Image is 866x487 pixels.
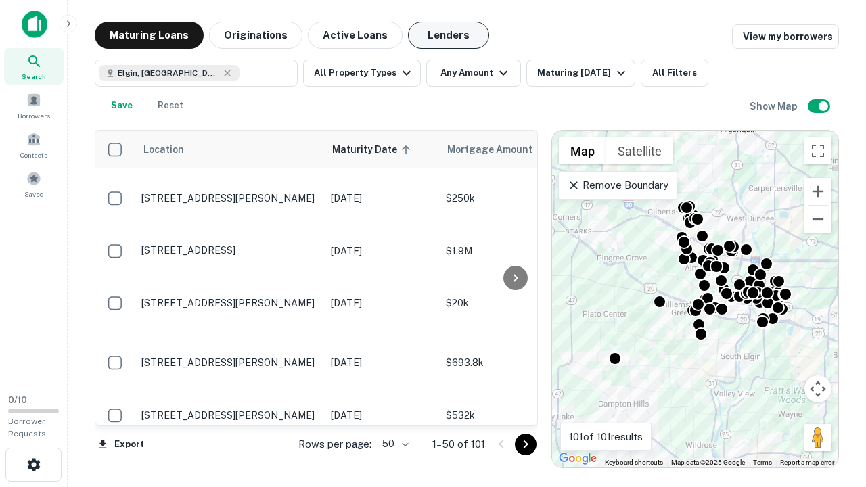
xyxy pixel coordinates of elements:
p: [DATE] [331,355,432,370]
button: Maturing [DATE] [526,60,635,87]
button: Go to next page [515,434,537,455]
p: [STREET_ADDRESS][PERSON_NAME] [141,192,317,204]
p: [DATE] [331,243,432,258]
span: Borrower Requests [8,417,46,438]
a: Search [4,48,64,85]
th: Mortgage Amount [439,131,588,168]
button: All Property Types [303,60,421,87]
p: 1–50 of 101 [432,436,485,453]
a: View my borrowers [732,24,839,49]
button: All Filters [641,60,708,87]
button: Reset [149,92,192,119]
p: [DATE] [331,296,432,310]
p: 101 of 101 results [569,429,643,445]
span: Saved [24,189,44,200]
p: $1.9M [446,243,581,258]
span: 0 / 10 [8,395,27,405]
a: Open this area in Google Maps (opens a new window) [555,450,600,467]
button: Zoom out [804,206,831,233]
p: $20k [446,296,581,310]
button: Toggle fullscreen view [804,137,831,164]
p: [STREET_ADDRESS][PERSON_NAME] [141,297,317,309]
button: Originations [209,22,302,49]
button: Map camera controls [804,375,831,402]
button: Show street map [559,137,606,164]
iframe: Chat Widget [798,379,866,444]
span: Elgin, [GEOGRAPHIC_DATA], [GEOGRAPHIC_DATA] [118,67,219,79]
p: $250k [446,191,581,206]
th: Maturity Date [324,131,439,168]
p: [STREET_ADDRESS][PERSON_NAME] [141,356,317,369]
p: [STREET_ADDRESS][PERSON_NAME] [141,409,317,421]
span: Contacts [20,149,47,160]
div: 0 0 [552,131,838,467]
div: Maturing [DATE] [537,65,629,81]
a: Saved [4,166,64,202]
button: Show satellite imagery [606,137,673,164]
h6: Show Map [750,99,800,114]
p: $693.8k [446,355,581,370]
button: Lenders [408,22,489,49]
button: Any Amount [426,60,521,87]
p: $532k [446,408,581,423]
button: Zoom in [804,178,831,205]
a: Borrowers [4,87,64,124]
button: Active Loans [308,22,403,49]
p: Rows per page: [298,436,371,453]
p: [DATE] [331,191,432,206]
div: 50 [377,434,411,454]
img: Google [555,450,600,467]
a: Contacts [4,126,64,163]
span: Borrowers [18,110,50,121]
span: Location [143,141,184,158]
span: Map data ©2025 Google [671,459,745,466]
button: Keyboard shortcuts [605,458,663,467]
p: Remove Boundary [567,177,668,193]
th: Location [135,131,324,168]
button: Export [95,434,147,455]
span: Search [22,71,46,82]
button: Save your search to get updates of matches that match your search criteria. [100,92,143,119]
a: Terms (opens in new tab) [753,459,772,466]
p: [STREET_ADDRESS] [141,244,317,256]
span: Maturity Date [332,141,415,158]
span: Mortgage Amount [447,141,550,158]
a: Report a map error [780,459,834,466]
button: Maturing Loans [95,22,204,49]
p: [DATE] [331,408,432,423]
img: capitalize-icon.png [22,11,47,38]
